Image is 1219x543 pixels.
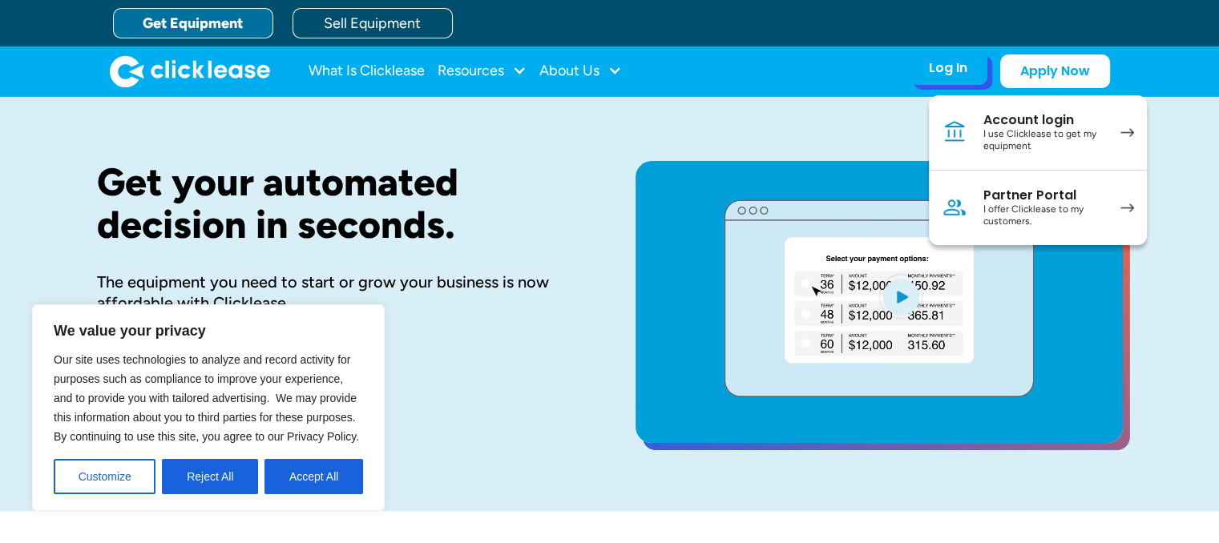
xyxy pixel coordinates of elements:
a: Get Equipment [113,8,273,38]
a: Partner PortalI offer Clicklease to my customers. [929,171,1147,245]
img: Person icon [942,195,967,220]
a: open lightbox [636,161,1123,443]
div: I use Clicklease to get my equipment [983,128,1104,153]
button: Accept All [264,459,363,494]
div: Account login [983,112,1104,128]
button: Customize [54,459,155,494]
p: We value your privacy [54,321,363,340]
div: Partner Portal [983,187,1104,203]
a: Sell Equipment [293,8,453,38]
a: Account loginI use Clicklease to get my equipment [929,95,1147,171]
div: Log In [929,60,967,76]
div: We value your privacy [32,304,385,511]
h1: Get your automated decision in seconds. [97,161,584,246]
a: Apply Now [1000,54,1110,88]
div: About Us [539,55,622,87]
img: arrow [1120,128,1134,137]
a: home [110,55,270,87]
img: Blue play button logo on a light blue circular background [879,274,922,319]
div: I offer Clicklease to my customers. [983,203,1104,228]
button: Reject All [162,459,258,494]
div: The equipment you need to start or grow your business is now affordable with Clicklease. [97,271,584,313]
nav: Log In [929,95,1147,245]
img: Bank icon [942,119,967,145]
img: arrow [1120,203,1134,212]
img: Clicklease logo [110,55,270,87]
a: What Is Clicklease [309,55,425,87]
div: Resources [438,55,527,87]
span: Our site uses technologies to analyze and record activity for purposes such as compliance to impr... [54,353,359,443]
